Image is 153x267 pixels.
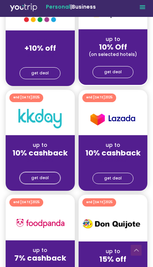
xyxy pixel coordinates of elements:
span: | [46,3,96,11]
span: 2025 [32,200,39,204]
div: placeholder [6,157,75,164]
div: up to [6,246,75,254]
div: end [DATE] [86,95,112,101]
span: 2025 [105,95,112,100]
div: end [DATE] [13,95,39,101]
div: up to [6,36,75,44]
span: get deal [31,71,49,75]
div: up to [6,141,75,149]
span: Personal [46,3,70,11]
a: get deal [20,67,61,79]
div: placeholder [79,157,148,164]
div: end [DATE] [86,200,112,205]
span: get deal [104,177,122,180]
div: 10% cashback [79,149,148,157]
span: up to [106,35,120,43]
span: get deal [31,176,49,180]
div: up to [79,247,148,255]
a: get deal [92,173,133,184]
span: 2025 [32,95,39,100]
div: 10% cashback [6,149,75,157]
div: up to [79,141,148,149]
div: (on selected hotels) [79,51,148,58]
div: end [DATE] [13,200,39,205]
div: Menu Toggle [138,2,147,11]
div: 10% Off [79,43,148,51]
div: 15% off [79,255,148,263]
span: get deal [104,70,122,74]
span: 2025 [105,200,112,204]
a: get deal [92,66,133,78]
div: placeholder [6,52,75,59]
div: +10% off [6,44,75,52]
a: Business [72,3,96,11]
a: get deal [20,172,61,184]
div: 7% cashback [6,254,75,262]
